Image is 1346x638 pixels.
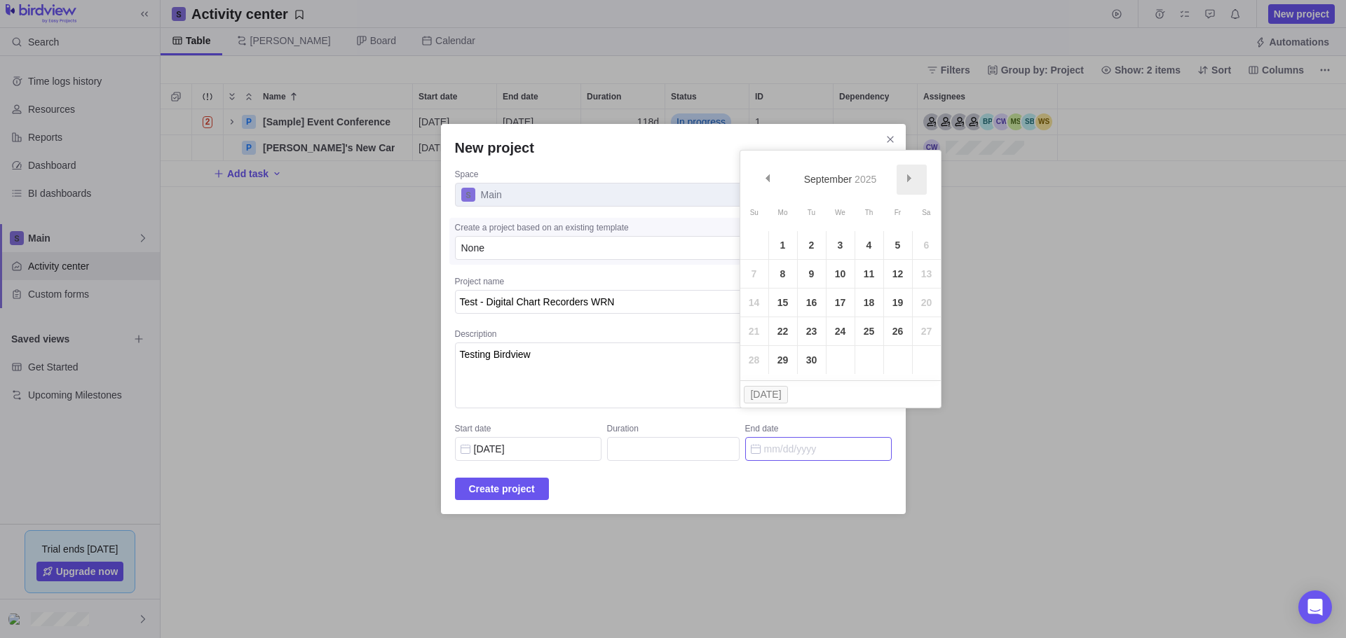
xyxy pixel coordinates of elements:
[827,260,855,288] a: 10
[798,289,826,317] a: 16
[804,174,852,185] span: September
[855,289,883,317] a: 18
[865,209,873,216] span: Thursday
[798,317,826,345] a: 23
[769,231,797,259] a: 1
[455,222,892,236] div: Create a project based on an existing template
[798,346,826,374] a: 30
[455,423,601,437] div: Start date
[744,386,788,403] button: [DATE]
[827,231,855,259] a: 3
[750,209,759,216] span: Sunday
[455,328,892,342] div: Description
[884,317,912,345] a: 26
[798,260,826,288] a: 9
[763,174,771,182] span: Prev
[745,423,892,437] div: End date
[607,423,740,437] div: Duration
[769,289,797,317] a: 15
[827,289,855,317] a: 17
[769,260,797,288] a: 8
[778,209,788,216] span: Monday
[769,317,797,345] a: 22
[607,437,740,461] input: Duration
[769,346,797,374] a: 29
[827,317,855,345] a: 24
[855,174,876,185] span: 2025
[884,289,912,317] a: 19
[922,209,930,216] span: Saturday
[461,241,484,255] span: None
[835,209,845,216] span: Wednesday
[455,342,892,408] textarea: To enrich screen reader interactions, please activate Accessibility in Grammarly extension settings
[855,231,883,259] a: 4
[855,317,883,345] a: 25
[808,209,815,216] span: Tuesday
[1298,590,1332,624] div: Open Intercom Messenger
[754,165,784,195] a: Prev
[897,165,927,195] a: Next
[455,276,892,290] div: Project name
[455,290,892,314] textarea: Project name
[455,138,892,158] h2: New project
[745,437,892,461] input: End date
[798,231,826,259] a: 2
[895,209,901,216] span: Friday
[855,260,883,288] a: 11
[884,231,912,259] a: 5
[884,260,912,288] a: 12
[881,130,900,149] span: Close
[441,124,906,514] div: New project
[906,174,913,182] span: Next
[469,480,535,497] span: Create project
[455,437,601,461] input: Start date
[455,169,892,183] div: Space
[455,478,549,500] span: Create project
